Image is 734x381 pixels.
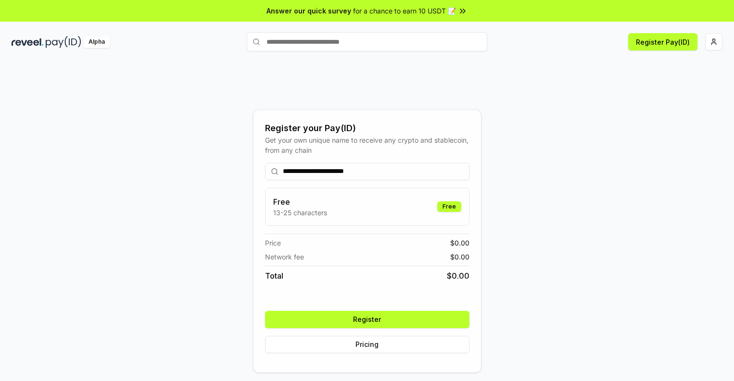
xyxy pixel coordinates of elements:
[265,270,283,282] span: Total
[46,36,81,48] img: pay_id
[273,196,327,208] h3: Free
[447,270,469,282] span: $ 0.00
[353,6,456,16] span: for a chance to earn 10 USDT 📝
[450,252,469,262] span: $ 0.00
[450,238,469,248] span: $ 0.00
[265,238,281,248] span: Price
[12,36,44,48] img: reveel_dark
[265,135,469,155] div: Get your own unique name to receive any crypto and stablecoin, from any chain
[265,122,469,135] div: Register your Pay(ID)
[273,208,327,218] p: 13-25 characters
[265,311,469,328] button: Register
[266,6,351,16] span: Answer our quick survey
[265,336,469,353] button: Pricing
[437,201,461,212] div: Free
[265,252,304,262] span: Network fee
[628,33,697,50] button: Register Pay(ID)
[83,36,110,48] div: Alpha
